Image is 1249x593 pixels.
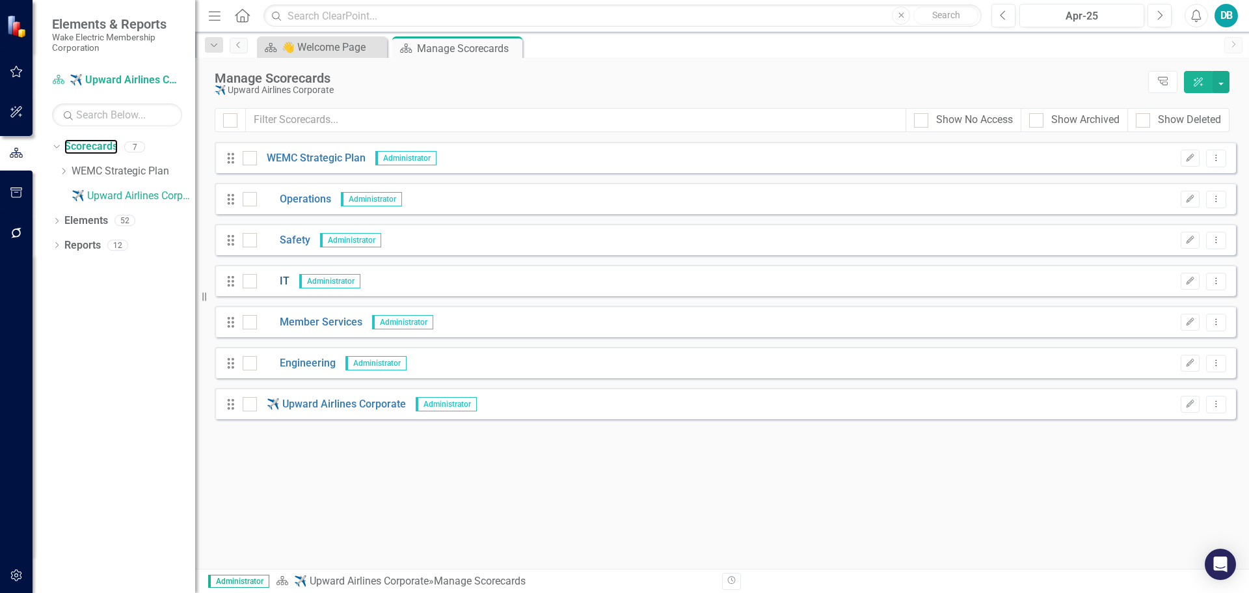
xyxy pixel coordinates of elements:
[257,151,366,166] a: WEMC Strategic Plan
[52,103,182,126] input: Search Below...
[932,10,960,20] span: Search
[372,315,433,329] span: Administrator
[1019,4,1144,27] button: Apr-25
[913,7,978,25] button: Search
[260,39,384,55] a: 👋 Welcome Page
[215,85,1142,95] div: ✈️ Upward Airlines Corporate
[215,71,1142,85] div: Manage Scorecards
[1215,4,1238,27] button: DB
[257,397,406,412] a: ✈️ Upward Airlines Corporate
[72,189,195,204] a: ✈️ Upward Airlines Corporate
[107,240,128,251] div: 12
[1158,113,1221,128] div: Show Deleted
[52,73,182,88] a: ✈️ Upward Airlines Corporate
[257,315,362,330] a: Member Services
[936,113,1013,128] div: Show No Access
[52,16,182,32] span: Elements & Reports
[294,575,429,587] a: ✈️ Upward Airlines Corporate
[257,274,289,289] a: IT
[1051,113,1120,128] div: Show Archived
[64,238,101,253] a: Reports
[282,39,384,55] div: 👋 Welcome Page
[64,214,108,228] a: Elements
[299,274,360,288] span: Administrator
[417,40,519,57] div: Manage Scorecards
[375,151,436,165] span: Administrator
[72,164,195,179] a: WEMC Strategic Plan
[416,397,477,411] span: Administrator
[320,233,381,247] span: Administrator
[341,192,402,206] span: Administrator
[114,215,135,227] div: 52
[276,574,712,589] div: » Manage Scorecards
[52,32,182,53] small: Wake Electric Membership Corporation
[1024,8,1140,24] div: Apr-25
[257,356,336,371] a: Engineering
[257,233,310,248] a: Safety
[208,575,269,588] span: Administrator
[263,5,982,27] input: Search ClearPoint...
[1205,549,1236,580] div: Open Intercom Messenger
[7,14,29,37] img: ClearPoint Strategy
[257,192,331,207] a: Operations
[64,139,118,154] a: Scorecards
[345,356,407,370] span: Administrator
[124,141,145,152] div: 7
[245,108,906,132] input: Filter Scorecards...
